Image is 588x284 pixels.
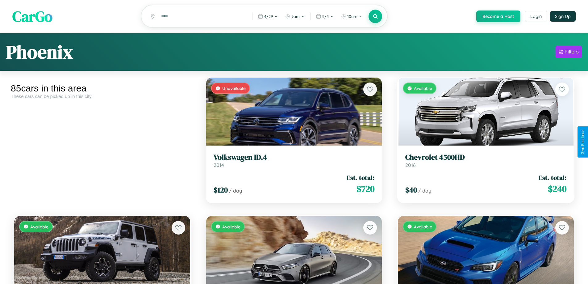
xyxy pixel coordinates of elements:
[30,224,48,229] span: Available
[550,11,576,22] button: Sign Up
[548,183,566,195] span: $ 240
[476,11,520,22] button: Become a Host
[322,14,329,19] span: 5 / 5
[255,11,281,21] button: 4/29
[405,185,417,195] span: $ 40
[581,129,585,155] div: Give Feedback
[214,153,375,162] h3: Volkswagen ID.4
[525,11,547,22] button: Login
[357,183,374,195] span: $ 720
[418,188,431,194] span: / day
[282,11,308,21] button: 9am
[222,86,246,91] span: Unavailable
[264,14,273,19] span: 4 / 29
[313,11,337,21] button: 5/5
[12,6,52,27] span: CarGo
[347,173,374,182] span: Est. total:
[414,224,432,229] span: Available
[405,153,566,162] h3: Chevrolet 4500HD
[11,83,194,94] div: 85 cars in this area
[405,153,566,168] a: Chevrolet 4500HD2016
[214,185,228,195] span: $ 120
[414,86,432,91] span: Available
[347,14,357,19] span: 10am
[214,153,375,168] a: Volkswagen ID.42014
[6,39,73,65] h1: Phoenix
[338,11,365,21] button: 10am
[11,94,194,99] div: These cars can be picked up in this city.
[222,224,240,229] span: Available
[565,49,579,55] div: Filters
[539,173,566,182] span: Est. total:
[405,162,416,168] span: 2016
[214,162,224,168] span: 2014
[291,14,300,19] span: 9am
[229,188,242,194] span: / day
[556,46,582,58] button: Filters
